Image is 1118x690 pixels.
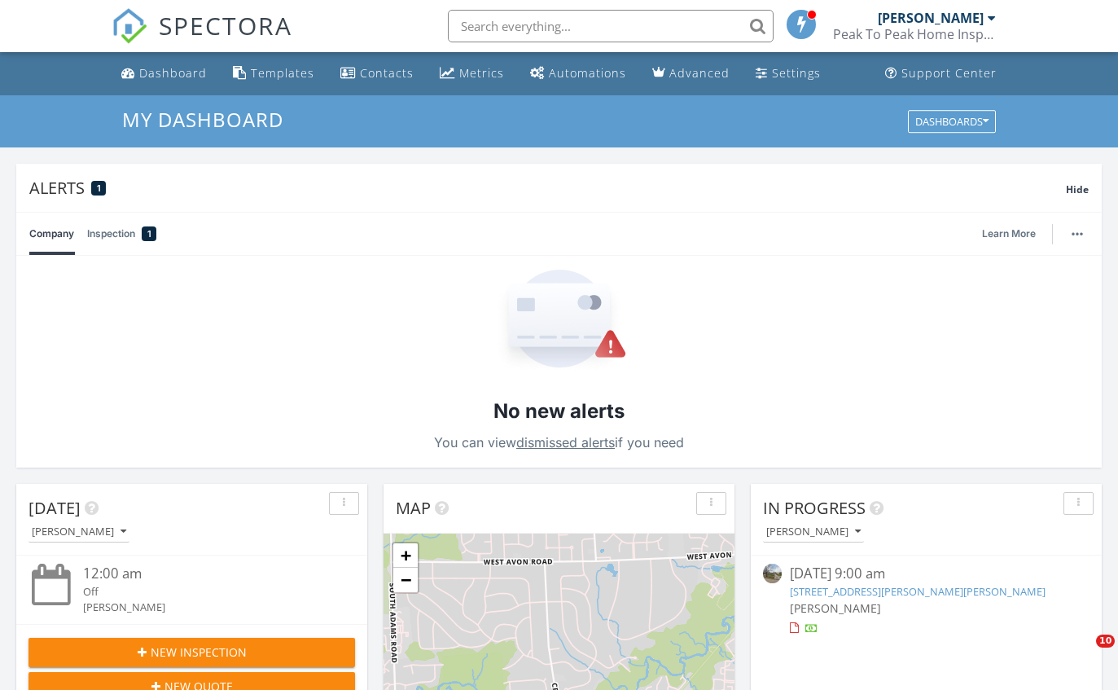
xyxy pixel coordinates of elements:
[29,177,1066,199] div: Alerts
[878,10,984,26] div: [PERSON_NAME]
[28,638,355,667] button: New Inspection
[448,10,774,42] input: Search everything...
[790,600,881,616] span: [PERSON_NAME]
[982,226,1046,242] a: Learn More
[915,116,989,127] div: Dashboards
[159,8,292,42] span: SPECTORA
[1072,232,1083,235] img: ellipsis-632cfdd7c38ec3a7d453.svg
[669,65,730,81] div: Advanced
[549,65,626,81] div: Automations
[87,213,156,255] a: Inspection
[1063,635,1102,674] iframe: Intercom live chat
[763,497,866,519] span: In Progress
[112,22,292,56] a: SPECTORA
[334,59,420,89] a: Contacts
[493,398,625,425] h2: No new alerts
[396,497,431,519] span: Map
[516,434,615,450] a: dismissed alerts
[766,526,861,538] div: [PERSON_NAME]
[763,564,782,582] img: streetview
[97,182,101,194] span: 1
[1096,635,1115,648] span: 10
[434,431,684,454] p: You can view if you need
[433,59,511,89] a: Metrics
[646,59,736,89] a: Advanced
[112,8,147,44] img: The Best Home Inspection Software - Spectora
[492,270,627,371] img: Empty State
[32,526,126,538] div: [PERSON_NAME]
[28,497,81,519] span: [DATE]
[772,65,821,81] div: Settings
[115,59,213,89] a: Dashboard
[393,568,418,592] a: Zoom out
[459,65,504,81] div: Metrics
[122,106,283,133] span: My Dashboard
[908,110,996,133] button: Dashboards
[833,26,996,42] div: Peak To Peak Home Inspection
[360,65,414,81] div: Contacts
[226,59,321,89] a: Templates
[1066,182,1089,196] span: Hide
[83,600,328,615] div: [PERSON_NAME]
[29,213,74,255] a: Company
[147,226,151,242] span: 1
[393,543,418,568] a: Zoom in
[749,59,827,89] a: Settings
[763,521,864,543] button: [PERSON_NAME]
[251,65,314,81] div: Templates
[879,59,1003,89] a: Support Center
[901,65,997,81] div: Support Center
[790,564,1062,584] div: [DATE] 9:00 am
[151,644,247,661] span: New Inspection
[83,584,328,600] div: Off
[139,65,207,81] div: Dashboard
[763,564,1090,636] a: [DATE] 9:00 am [STREET_ADDRESS][PERSON_NAME][PERSON_NAME] [PERSON_NAME]
[524,59,633,89] a: Automations (Basic)
[28,521,129,543] button: [PERSON_NAME]
[790,584,1046,599] a: [STREET_ADDRESS][PERSON_NAME][PERSON_NAME]
[83,564,328,584] div: 12:00 am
